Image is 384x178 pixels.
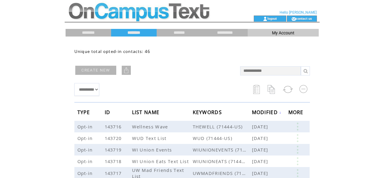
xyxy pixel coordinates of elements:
span: My Account [272,30,294,35]
span: Hello [PERSON_NAME] [280,10,317,15]
a: ID [105,110,112,114]
span: Opt-in [77,135,94,141]
img: upload.png [123,67,129,73]
a: contact us [296,16,312,20]
span: Opt-in [77,124,94,130]
span: WI Union Events [132,147,174,153]
span: WUD Text List [132,135,168,141]
span: TYPE [77,107,92,119]
span: Unique total opted-in contacts: 46 [74,49,151,54]
span: 143717 [105,170,123,176]
span: 143716 [105,124,123,130]
span: [DATE] [252,135,270,141]
span: UWMADFRIENDS (71444-US) [193,170,252,176]
span: KEYWORDS [193,107,224,119]
span: ID [105,107,112,119]
span: 143719 [105,147,123,153]
span: Opt-in [77,158,94,164]
a: KEYWORDS [193,110,224,114]
span: 143718 [105,158,123,164]
span: WI Union Eats Text List [132,158,191,164]
span: [DATE] [252,170,270,176]
span: WIUNIONEATS (71444-US) [193,158,252,164]
a: LIST NAME [132,110,161,114]
span: WIUNIONEVENTS (71444-US) [193,147,252,153]
span: Wellness Wave [132,124,170,130]
span: [DATE] [252,158,270,164]
span: Opt-in [77,170,94,176]
img: contact_us_icon.gif [291,16,296,21]
span: MODIFIED [252,107,280,119]
img: account_icon.gif [263,16,267,21]
a: TYPE [77,110,92,114]
span: Opt-in [77,147,94,153]
span: 143720 [105,135,123,141]
span: [DATE] [252,124,270,130]
span: WUD (71444-US) [193,135,252,141]
a: MODIFIED↓ [252,110,282,114]
span: THEWELL (71444-US) [193,124,252,130]
a: CREATE NEW [75,66,116,75]
span: LIST NAME [132,107,161,119]
span: MORE [288,107,305,119]
a: logout [267,16,277,20]
span: [DATE] [252,147,270,153]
